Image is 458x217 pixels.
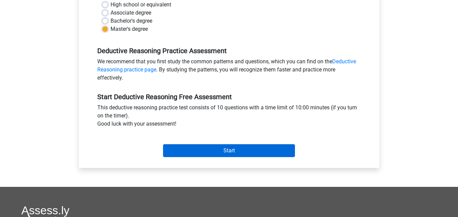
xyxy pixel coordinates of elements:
div: This deductive reasoning practice test consists of 10 questions with a time limit of 10:00 minute... [92,104,366,131]
label: Associate degree [111,9,151,17]
label: High school or equivalent [111,1,171,9]
h5: Start Deductive Reasoning Free Assessment [97,93,361,101]
label: Bachelor's degree [111,17,152,25]
div: We recommend that you first study the common patterns and questions, which you can find on the . ... [92,58,366,85]
input: Start [163,144,295,157]
label: Master's degree [111,25,148,33]
h5: Deductive Reasoning Practice Assessment [97,47,361,55]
